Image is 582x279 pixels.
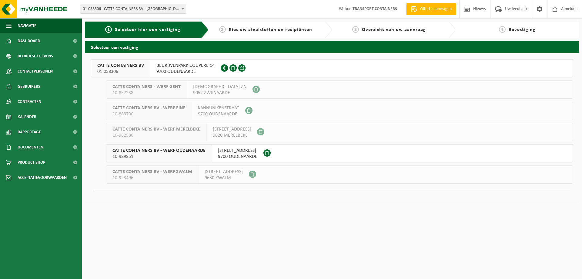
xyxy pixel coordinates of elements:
[509,27,536,32] span: Bevestiging
[18,140,43,155] span: Documenten
[18,33,40,49] span: Dashboard
[112,84,181,90] span: CATTE CONTAINERS - WERF GENT
[218,154,257,160] span: 9700 OUDENAARDE
[112,126,200,132] span: CATTE CONTAINERS BV - WERF MERELBEKE
[18,64,53,79] span: Contactpersonen
[198,105,239,111] span: KANNUNIKENSTRAAT
[219,26,226,33] span: 2
[406,3,456,15] a: Offerte aanvragen
[105,26,112,33] span: 1
[205,175,243,181] span: 9630 ZWALM
[18,94,41,109] span: Contracten
[419,6,453,12] span: Offerte aanvragen
[18,124,41,140] span: Rapportage
[106,144,573,162] button: CATTE CONTAINERS BV - WERF OUDENAARDE 10-989851 [STREET_ADDRESS]9700 OUDENAARDE
[229,27,312,32] span: Kies uw afvalstoffen en recipiënten
[352,26,359,33] span: 3
[156,69,215,75] span: 9700 OUDENAARDE
[18,49,53,64] span: Bedrijfsgegevens
[112,148,206,154] span: CATTE CONTAINERS BV - WERF OUDENAARDE
[499,26,506,33] span: 4
[156,63,215,69] span: BEDRIJVENPARK COUPERE 14
[85,41,579,53] h2: Selecteer een vestiging
[112,175,192,181] span: 10-923496
[362,27,426,32] span: Overzicht van uw aanvraag
[18,79,40,94] span: Gebruikers
[18,170,67,185] span: Acceptatievoorwaarden
[218,148,257,154] span: [STREET_ADDRESS]
[115,27,180,32] span: Selecteer hier een vestiging
[112,105,186,111] span: CATTE CONTAINERS BV - WERF EINE
[91,59,573,77] button: CATTE CONTAINERS BV 01-058306 BEDRIJVENPARK COUPERE 149700 OUDENAARDE
[18,155,45,170] span: Product Shop
[112,90,181,96] span: 10-857238
[112,132,200,138] span: 10-982586
[112,169,192,175] span: CATTE CONTAINERS BV - WERF ZWALM
[80,5,186,13] span: 01-058306 - CATTE CONTAINERS BV - OUDENAARDE
[112,111,186,117] span: 10-883700
[193,84,246,90] span: [DEMOGRAPHIC_DATA] ZN
[18,18,36,33] span: Navigatie
[193,90,246,96] span: 9052 ZWIJNAARDE
[80,5,186,14] span: 01-058306 - CATTE CONTAINERS BV - OUDENAARDE
[198,111,239,117] span: 9700 OUDENAARDE
[97,63,144,69] span: CATTE CONTAINERS BV
[353,7,397,11] strong: TRANSPORT CONTAINERS
[18,109,36,124] span: Kalender
[205,169,243,175] span: [STREET_ADDRESS]
[97,69,144,75] span: 01-058306
[213,126,251,132] span: [STREET_ADDRESS]
[213,132,251,138] span: 9820 MERELBEKE
[112,154,206,160] span: 10-989851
